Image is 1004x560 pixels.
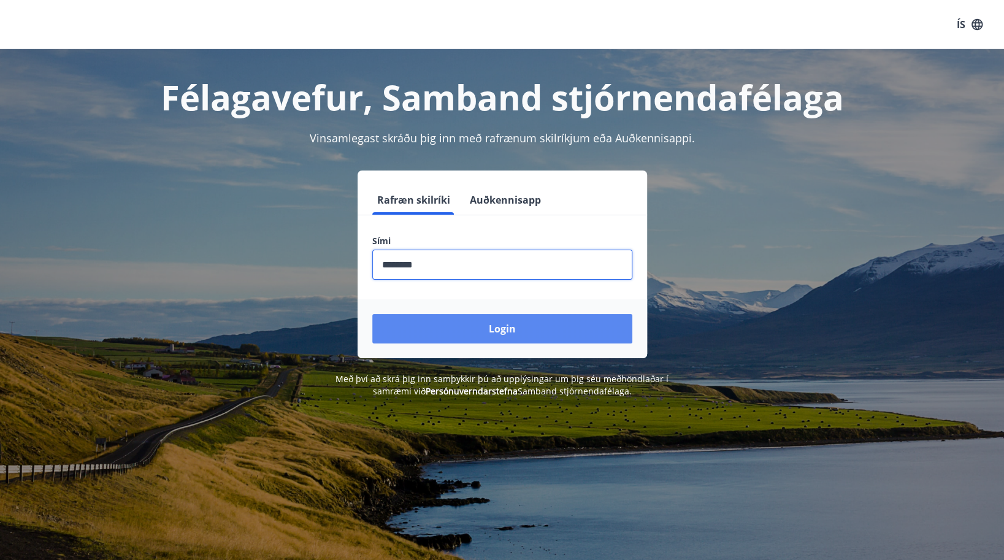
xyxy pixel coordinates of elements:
[465,185,546,215] button: Auðkennisapp
[950,13,989,36] button: ÍS
[75,74,929,120] h1: Félagavefur, Samband stjórnendafélaga
[426,385,518,397] a: Persónuverndarstefna
[372,314,632,343] button: Login
[310,131,695,145] span: Vinsamlegast skráðu þig inn með rafrænum skilríkjum eða Auðkennisappi.
[335,373,669,397] span: Með því að skrá þig inn samþykkir þú að upplýsingar um þig séu meðhöndlaðar í samræmi við Samband...
[372,235,632,247] label: Sími
[372,185,455,215] button: Rafræn skilríki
